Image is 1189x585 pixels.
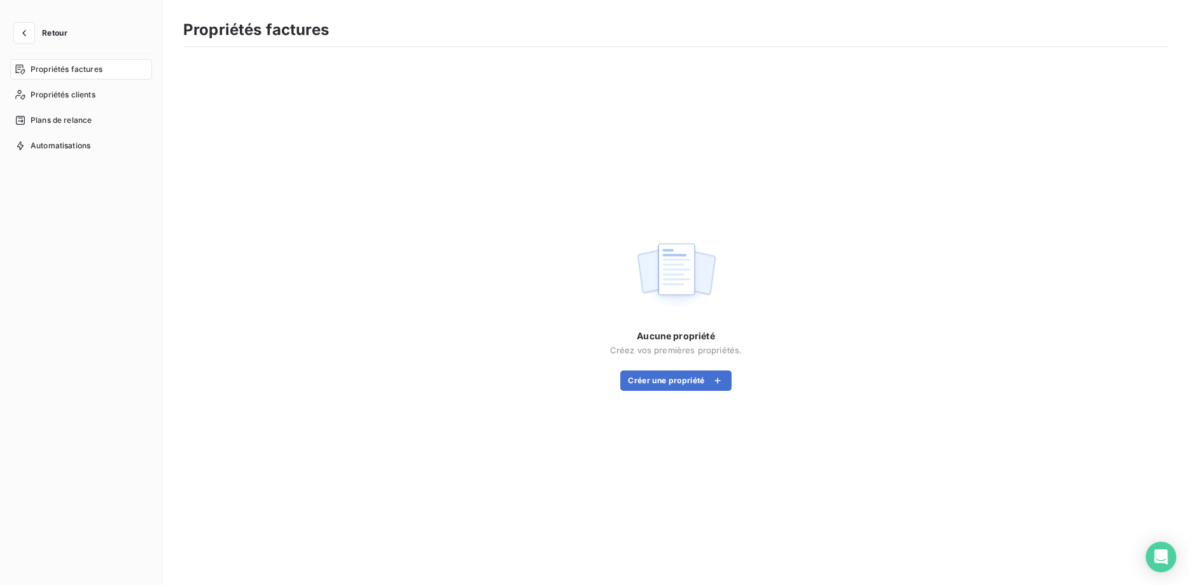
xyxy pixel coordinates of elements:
[31,64,102,75] span: Propriétés factures
[637,330,714,342] span: Aucune propriété
[1146,542,1176,572] div: Open Intercom Messenger
[10,110,152,130] a: Plans de relance
[31,89,95,101] span: Propriétés clients
[636,236,717,315] img: empty state
[183,18,329,41] h3: Propriétés factures
[10,136,152,156] a: Automatisations
[10,23,78,43] button: Retour
[42,29,67,37] span: Retour
[31,115,92,126] span: Plans de relance
[620,370,731,391] button: Créer une propriété
[10,85,152,105] a: Propriétés clients
[10,59,152,80] a: Propriétés factures
[610,345,742,355] span: Créez vos premières propriétés.
[31,140,90,152] span: Automatisations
